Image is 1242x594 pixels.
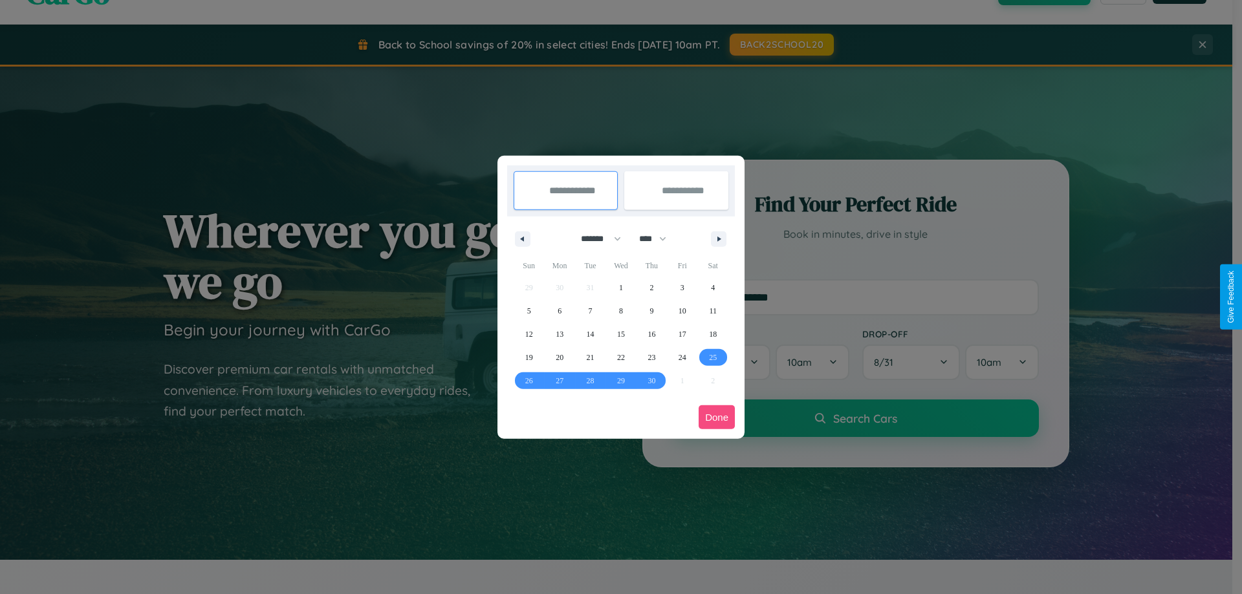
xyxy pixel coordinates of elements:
[637,346,667,369] button: 23
[525,369,533,392] span: 26
[575,323,605,346] button: 14
[637,323,667,346] button: 16
[558,299,561,323] span: 6
[605,369,636,392] button: 29
[575,299,605,323] button: 7
[698,299,728,323] button: 11
[698,323,728,346] button: 18
[649,276,653,299] span: 2
[667,346,697,369] button: 24
[637,299,667,323] button: 9
[667,276,697,299] button: 3
[648,346,655,369] span: 23
[525,346,533,369] span: 19
[525,323,533,346] span: 12
[575,369,605,392] button: 28
[605,323,636,346] button: 15
[514,299,544,323] button: 5
[649,299,653,323] span: 9
[556,346,563,369] span: 20
[679,346,686,369] span: 24
[544,346,574,369] button: 20
[711,276,715,299] span: 4
[617,369,625,392] span: 29
[544,255,574,276] span: Mon
[667,255,697,276] span: Fri
[699,405,735,429] button: Done
[619,299,623,323] span: 8
[681,276,684,299] span: 3
[514,255,544,276] span: Sun
[667,323,697,346] button: 17
[637,276,667,299] button: 2
[698,346,728,369] button: 25
[514,369,544,392] button: 26
[648,369,655,392] span: 30
[514,323,544,346] button: 12
[679,299,686,323] span: 10
[637,369,667,392] button: 30
[556,323,563,346] span: 13
[709,299,717,323] span: 11
[698,255,728,276] span: Sat
[698,276,728,299] button: 4
[589,299,593,323] span: 7
[587,346,594,369] span: 21
[587,369,594,392] span: 28
[667,299,697,323] button: 10
[587,323,594,346] span: 14
[637,255,667,276] span: Thu
[1226,271,1236,323] div: Give Feedback
[605,346,636,369] button: 22
[544,299,574,323] button: 6
[617,346,625,369] span: 22
[648,323,655,346] span: 16
[605,276,636,299] button: 1
[527,299,531,323] span: 5
[709,346,717,369] span: 25
[575,255,605,276] span: Tue
[556,369,563,392] span: 27
[575,346,605,369] button: 21
[544,369,574,392] button: 27
[617,323,625,346] span: 15
[605,255,636,276] span: Wed
[619,276,623,299] span: 1
[544,323,574,346] button: 13
[605,299,636,323] button: 8
[709,323,717,346] span: 18
[514,346,544,369] button: 19
[679,323,686,346] span: 17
